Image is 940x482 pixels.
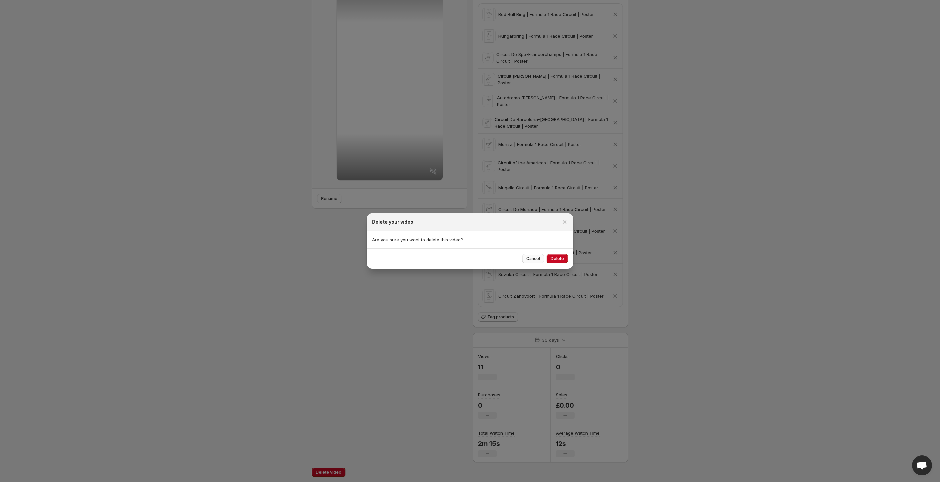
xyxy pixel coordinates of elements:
button: Cancel [522,254,544,263]
button: Delete [547,254,568,263]
span: Delete [551,256,564,261]
button: Close [560,217,569,227]
h2: Delete your video [372,219,413,225]
span: Cancel [526,256,540,261]
div: Open chat [912,455,932,475]
section: Are you sure you want to delete this video? [367,231,573,248]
